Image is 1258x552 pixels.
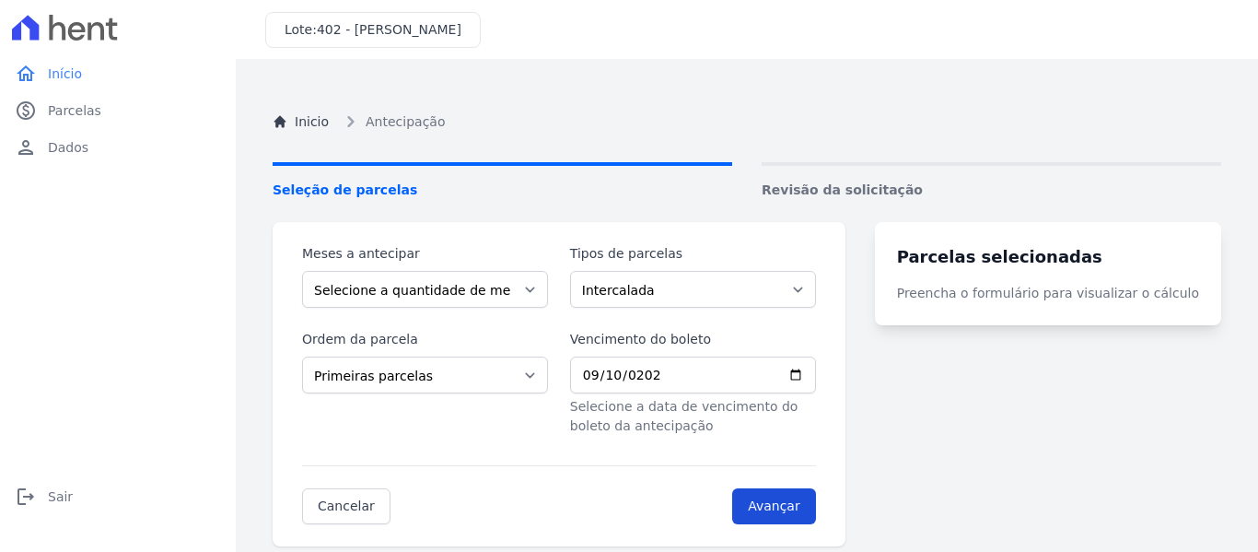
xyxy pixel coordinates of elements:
[48,65,82,83] span: Início
[7,55,228,92] a: homeInício
[366,112,445,132] span: Antecipação
[302,244,548,264] label: Meses a antecipar
[48,101,101,120] span: Parcelas
[273,181,732,200] span: Seleção de parcelas
[7,129,228,166] a: personDados
[897,244,1199,269] h3: Parcelas selecionadas
[273,162,1221,200] nav: Progress
[48,487,73,506] span: Sair
[15,486,37,508] i: logout
[302,330,548,349] label: Ordem da parcela
[48,138,88,157] span: Dados
[897,284,1199,303] p: Preencha o formulário para visualizar o cálculo
[15,100,37,122] i: paid
[570,244,816,264] label: Tipos de parcelas
[317,22,461,37] span: 402 - [PERSON_NAME]
[285,20,461,40] h3: Lote:
[273,112,329,132] a: Inicio
[570,330,816,349] label: Vencimento do boleto
[15,63,37,85] i: home
[7,478,228,515] a: logoutSair
[7,92,228,129] a: paidParcelas
[302,488,390,524] a: Cancelar
[15,136,37,159] i: person
[732,488,816,524] input: Avançar
[273,111,1221,133] nav: Breadcrumb
[570,397,816,436] p: Selecione a data de vencimento do boleto da antecipação
[762,181,1221,200] span: Revisão da solicitação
